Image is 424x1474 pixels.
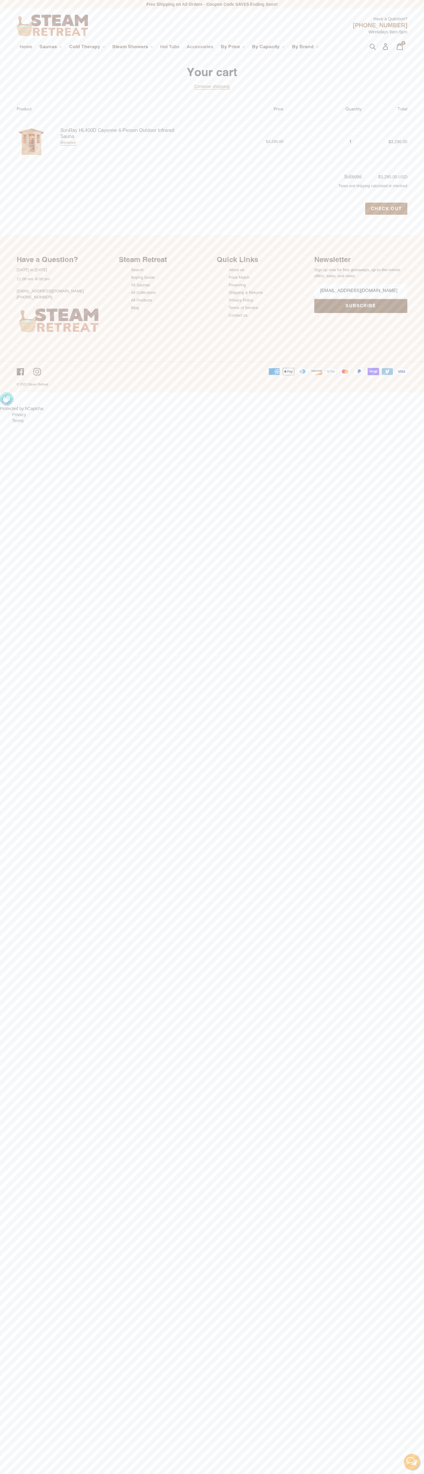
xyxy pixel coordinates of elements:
[187,44,213,49] span: Accessories
[229,313,248,318] a: Contact us
[218,42,248,51] button: By Price
[229,268,245,272] a: About us
[314,284,407,298] input: Email address
[346,303,376,308] span: Subscribe
[36,42,65,51] button: Saunas
[192,98,290,121] th: Price
[66,42,108,51] button: Cold Therapy
[17,180,407,195] div: Taxes and shipping calculated at checkout
[368,98,407,121] th: Total
[221,44,240,50] span: By Price
[229,275,250,280] a: Price Match
[344,174,362,180] span: Subtotal
[20,44,32,49] span: Home
[60,128,174,139] a: SunRay HL400D Cayenne 4-Person Outdoor Infrared Sauna
[12,418,24,423] a: Terms
[17,383,48,386] small: © 2025,
[314,255,407,264] p: Newsletter
[131,290,156,295] a: All Collections
[292,44,314,50] span: By Brand
[362,174,407,180] span: $3,290.00 USD
[184,43,216,51] a: Accessories
[229,283,246,287] a: Financing
[17,255,110,264] p: Have a Question?
[229,305,258,310] a: Terms of Service
[17,267,110,273] p: [DATE] to [DATE]
[109,42,156,51] button: Steam Showers
[229,298,253,302] a: Privacy Policy
[112,44,148,50] span: Steam Showers
[289,42,322,51] button: By Brand
[39,44,57,50] span: Saunas
[119,255,167,264] p: Steam Retreat
[17,98,192,121] th: Product
[69,44,100,50] span: Cold Therapy
[252,44,280,50] span: By Capacity
[131,283,150,287] a: All Saunas
[314,267,407,279] p: Sign up now for free giveaways, up-to-the-minute offers, sales, and news.
[17,15,88,36] img: Steam Retreat
[157,43,183,51] a: Hot Tubs
[17,303,101,334] img: Why Buy From Steam Retreat
[402,42,404,45] span: 1
[28,383,48,386] a: Steam Retreat
[400,1450,424,1474] button: Live Chat
[131,268,143,272] a: Search
[60,140,76,146] a: Remove SunRay HL400D Cayenne 4-Person Outdoor Infrared Sauna
[160,44,180,49] span: Hot Tubs
[17,65,407,79] h1: Your cart
[369,29,407,34] span: Weekdays 9am-5pm
[17,276,110,300] p: 11:00 am -6:00 pm [EMAIL_ADDRESS][DOMAIN_NAME] [PHONE_NUMBER]
[194,84,230,89] a: Continue shopping
[199,139,283,145] dd: $3,290.00
[131,305,139,310] a: Blog
[393,40,407,53] a: 1
[131,275,155,280] a: Buying Guide
[12,412,26,417] a: Privacy
[314,299,407,313] button: Subscribe
[229,290,263,295] a: Shipping & Returns
[147,13,407,22] div: Have a Question?
[217,255,267,264] p: Quick Links
[353,22,407,29] span: [PHONE_NUMBER]
[389,139,407,144] span: $3,290.00
[249,42,288,51] button: By Capacity
[290,98,368,121] th: Quantity
[17,43,35,51] a: Home
[131,298,152,302] a: All Products
[365,203,407,215] input: Check out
